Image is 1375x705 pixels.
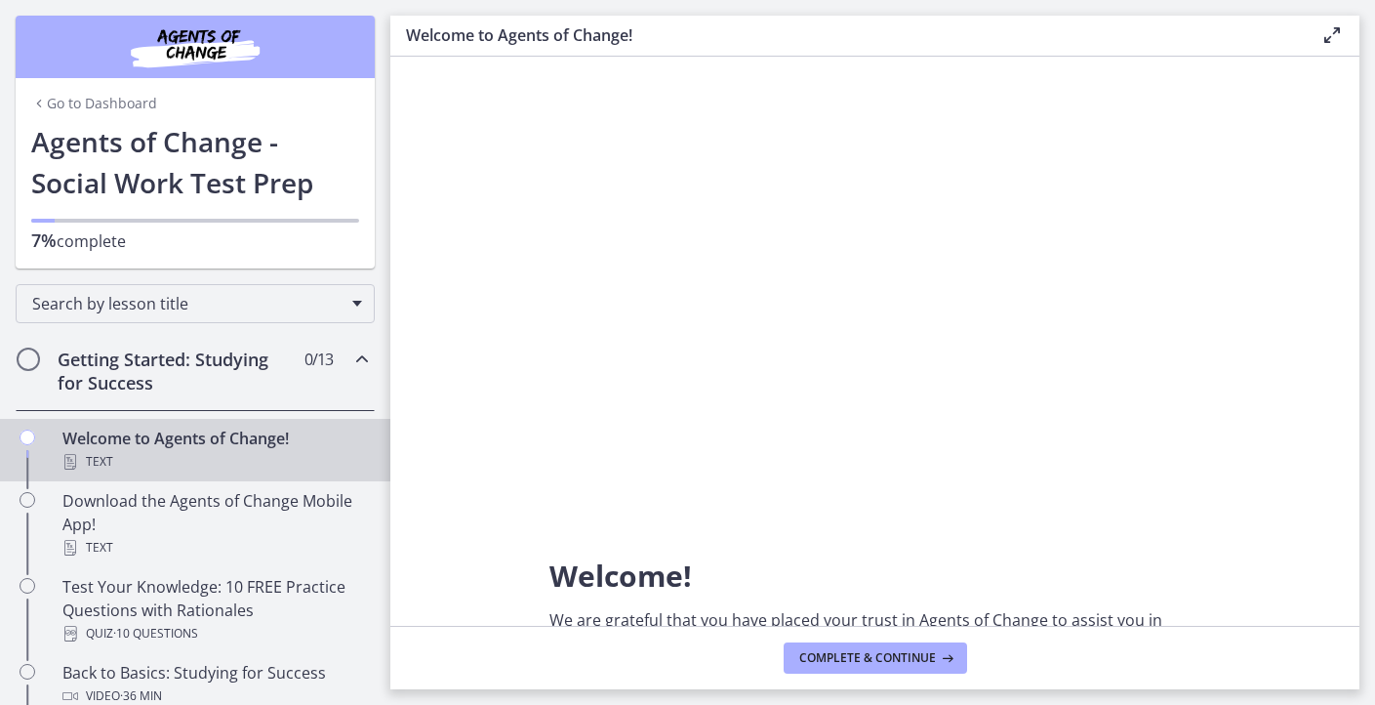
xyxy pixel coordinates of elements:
[62,427,367,474] div: Welcome to Agents of Change!
[406,23,1289,47] h3: Welcome to Agents of Change!
[78,23,312,70] img: Agents of Change Social Work Test Prep
[62,489,367,560] div: Download the Agents of Change Mobile App!
[549,608,1201,679] p: We are grateful that you have placed your trust in Agents of Change to assist you in preparing fo...
[304,348,333,371] span: 0 / 13
[31,228,57,252] span: 7%
[113,622,198,645] span: · 10 Questions
[58,348,296,394] h2: Getting Started: Studying for Success
[62,536,367,560] div: Text
[31,121,359,203] h1: Agents of Change - Social Work Test Prep
[62,622,367,645] div: Quiz
[62,450,367,474] div: Text
[784,643,967,674] button: Complete & continue
[16,284,375,323] div: Search by lesson title
[31,228,359,253] p: complete
[799,650,936,666] span: Complete & continue
[549,556,692,596] span: Welcome!
[31,94,157,113] a: Go to Dashboard
[32,293,343,314] span: Search by lesson title
[62,575,367,645] div: Test Your Knowledge: 10 FREE Practice Questions with Rationales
